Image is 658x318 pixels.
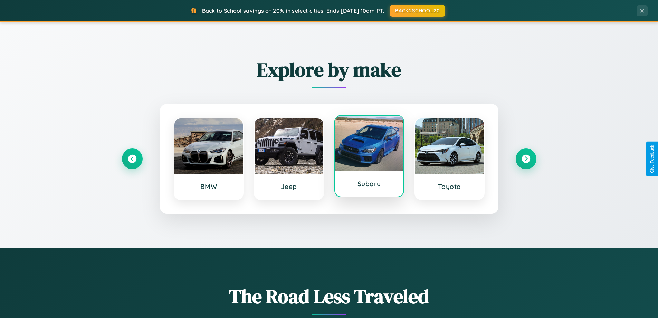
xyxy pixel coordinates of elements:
[422,182,477,191] h3: Toyota
[122,56,536,83] h2: Explore by make
[261,182,316,191] h3: Jeep
[122,283,536,310] h1: The Road Less Traveled
[650,145,655,173] div: Give Feedback
[342,180,397,188] h3: Subaru
[390,5,445,17] button: BACK2SCHOOL20
[181,182,236,191] h3: BMW
[202,7,384,14] span: Back to School savings of 20% in select cities! Ends [DATE] 10am PT.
